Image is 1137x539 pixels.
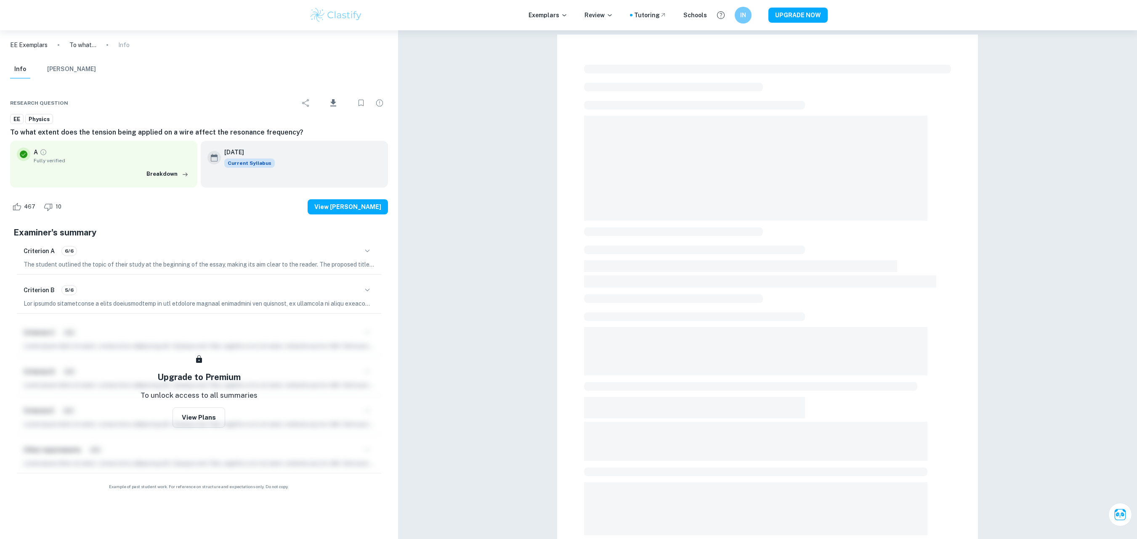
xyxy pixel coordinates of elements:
[62,286,77,294] span: 5/6
[47,60,96,79] button: [PERSON_NAME]
[24,260,375,269] p: The student outlined the topic of their study at the beginning of the essay, making its aim clear...
[62,247,77,255] span: 6/6
[10,484,388,490] span: Example of past student work. For reference on structure and expectations only. Do not copy.
[34,157,191,164] span: Fully verified
[34,148,38,157] p: A
[24,299,375,308] p: Lor ipsumdo sitametconse a elits doeiusmodtemp in utl etdolore magnaal enimadmini ven quisnost, e...
[69,40,96,50] p: To what extent does the tension being applied on a wire affect the resonance frequency?
[25,114,53,124] a: Physics
[634,11,667,20] a: Tutoring
[19,203,40,211] span: 467
[309,7,363,24] img: Clastify logo
[10,114,24,124] a: EE
[739,11,748,20] h6: IN
[42,200,66,214] div: Dislike
[24,246,55,256] h6: Criterion A
[24,285,55,295] h6: Criterion B
[10,127,388,137] h6: To what extent does the tension being applied on a wire affect the resonance frequency?
[10,60,30,79] button: Info
[224,159,275,168] div: This exemplar is based on the current syllabus. Feel free to refer to it for inspiration/ideas wh...
[353,95,369,111] div: Bookmark
[714,8,728,22] button: Help and Feedback
[768,8,828,23] button: UPGRADE NOW
[529,11,568,20] p: Exemplars
[371,95,388,111] div: Report issue
[118,40,130,50] p: Info
[141,390,258,401] p: To unlock access to all summaries
[1108,503,1132,526] button: Ask Clai
[10,200,40,214] div: Like
[51,203,66,211] span: 10
[173,407,225,428] button: View Plans
[224,148,268,157] h6: [DATE]
[40,148,47,156] a: Grade fully verified
[224,159,275,168] span: Current Syllabus
[735,7,752,24] button: IN
[11,115,23,124] span: EE
[316,92,351,114] div: Download
[13,226,385,239] h5: Examiner's summary
[26,115,53,124] span: Physics
[157,371,241,383] h5: Upgrade to Premium
[10,99,68,107] span: Research question
[308,199,388,214] button: View [PERSON_NAME]
[298,95,314,111] div: Share
[683,11,707,20] a: Schools
[584,11,613,20] p: Review
[10,40,48,50] a: EE Exemplars
[144,168,191,180] button: Breakdown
